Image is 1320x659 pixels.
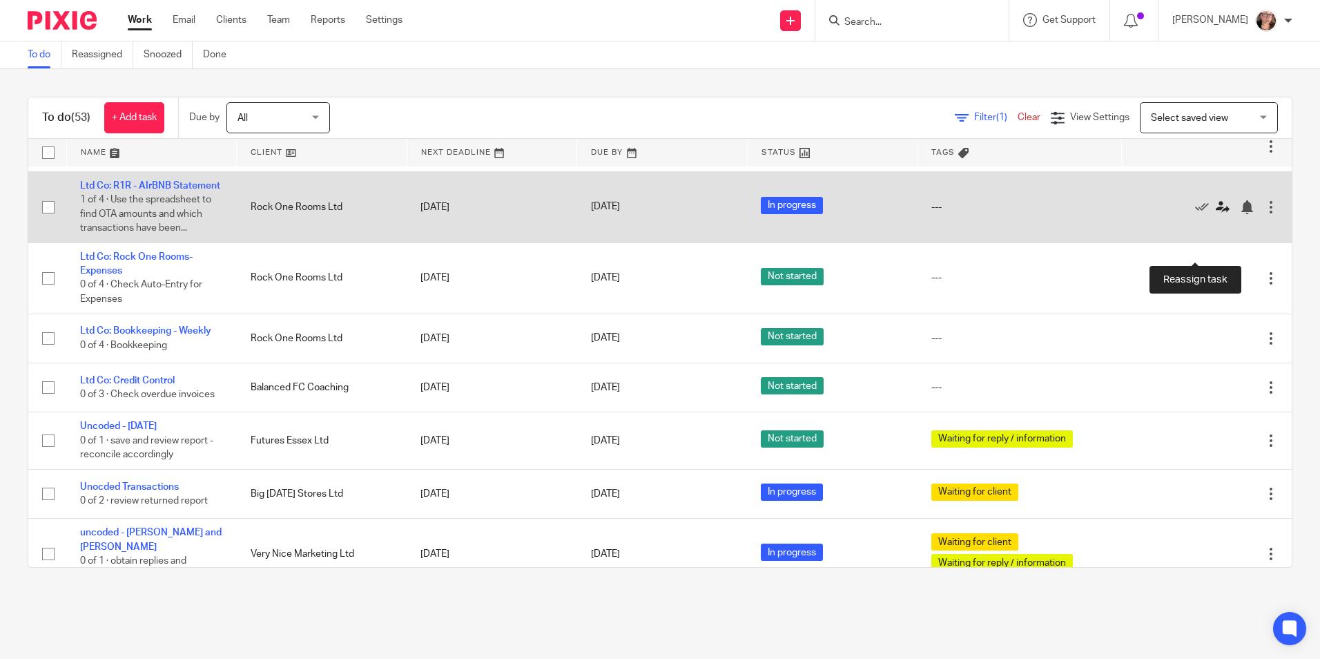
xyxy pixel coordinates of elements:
a: Work [128,13,152,27]
div: --- [931,271,1108,285]
td: [DATE] [407,314,577,363]
a: Clients [216,13,246,27]
span: [DATE] [591,489,620,499]
td: Rock One Rooms Ltd [237,314,407,363]
td: [DATE] [407,171,577,242]
span: [DATE] [591,334,620,343]
img: Pixie [28,11,97,30]
a: Ltd Co: Rock One Rooms-Expenses [80,252,193,276]
span: Waiting for reply / information [931,430,1073,448]
td: Rock One Rooms Ltd [237,242,407,314]
a: Settings [366,13,402,27]
span: [DATE] [591,549,620,559]
td: Rock One Rooms Ltd [237,171,407,242]
span: (1) [996,113,1007,122]
a: Mark as done [1195,200,1216,214]
a: Reassigned [72,41,133,68]
td: Big [DATE] Stores Ltd [237,469,407,518]
a: uncoded - [PERSON_NAME] and [PERSON_NAME] [80,528,222,551]
a: Ltd Co: R1R - AIrBNB Statement [80,181,220,191]
span: Waiting for client [931,533,1018,551]
input: Search [843,17,967,29]
div: --- [931,200,1108,214]
a: Unocded Transactions [80,482,179,492]
span: In progress [761,544,823,561]
td: Balanced FC Coaching [237,363,407,412]
span: Not started [761,268,824,285]
span: In progress [761,197,823,214]
a: Done [203,41,237,68]
span: View Settings [1070,113,1129,122]
span: Not started [761,377,824,394]
span: In progress [761,484,823,501]
span: All [237,113,248,123]
td: [DATE] [407,363,577,412]
a: + Add task [104,102,164,133]
span: 1 of 4 · Use the spreadsheet to find OTA amounts and which transactions have been... [80,195,211,233]
td: [DATE] [407,242,577,314]
a: Email [173,13,195,27]
a: Uncoded - [DATE] [80,421,157,431]
span: 0 of 1 · save and review report - reconcile accordingly [80,436,213,460]
span: 0 of 3 · Check overdue invoices [80,390,215,399]
span: [DATE] [591,202,620,212]
span: 0 of 1 · obtain replies and reconcile accordingly [80,556,186,580]
span: Not started [761,430,824,448]
h1: To do [42,111,90,125]
td: [DATE] [407,412,577,469]
div: --- [931,332,1108,345]
a: Clear [1018,113,1040,122]
a: Ltd Co: Bookkeeping - Weekly [80,326,211,336]
a: Team [267,13,290,27]
a: Snoozed [144,41,193,68]
td: [DATE] [407,469,577,518]
div: --- [931,381,1108,394]
td: Futures Essex Ltd [237,412,407,469]
span: Tags [931,149,955,156]
span: Waiting for client [931,484,1018,501]
span: Get Support [1042,15,1096,25]
span: 0 of 2 · review returned report [80,496,208,506]
span: Select saved view [1151,113,1228,123]
span: 0 of 4 · Bookkeeping [80,341,167,350]
span: Not started [761,328,824,345]
td: Very Nice Marketing Ltd [237,519,407,590]
td: [DATE] [407,519,577,590]
a: Ltd Co: Credit Control [80,376,175,385]
span: (53) [71,112,90,123]
span: [DATE] [591,383,620,392]
a: Reports [311,13,345,27]
span: [DATE] [591,436,620,446]
span: 0 of 4 · Check Auto-Entry for Expenses [80,280,202,305]
p: Due by [189,111,220,124]
p: [PERSON_NAME] [1172,13,1248,27]
span: Waiting for reply / information [931,554,1073,571]
a: To do [28,41,61,68]
img: Louise.jpg [1255,10,1277,32]
span: [DATE] [591,274,620,283]
span: Filter [974,113,1018,122]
